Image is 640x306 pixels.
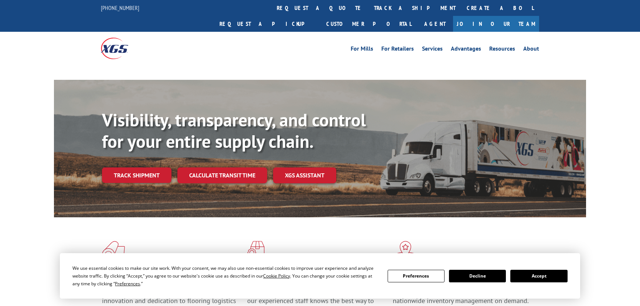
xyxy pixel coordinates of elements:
div: Cookie Consent Prompt [60,253,580,299]
div: We use essential cookies to make our site work. With your consent, we may also use non-essential ... [72,264,378,288]
b: Visibility, transparency, and control for your entire supply chain. [102,108,366,153]
button: Decline [449,270,506,282]
a: Agent [417,16,453,32]
a: Request a pickup [214,16,321,32]
a: Join Our Team [453,16,539,32]
a: For Retailers [381,46,414,54]
span: Preferences [115,280,140,287]
a: Customer Portal [321,16,417,32]
span: Cookie Policy [263,273,290,279]
a: About [523,46,539,54]
button: Preferences [388,270,445,282]
a: Resources [489,46,515,54]
button: Accept [510,270,567,282]
a: For Mills [351,46,373,54]
img: xgs-icon-total-supply-chain-intelligence-red [102,241,125,260]
img: xgs-icon-flagship-distribution-model-red [393,241,418,260]
a: [PHONE_NUMBER] [101,4,139,11]
a: XGS ASSISTANT [273,167,336,183]
a: Track shipment [102,167,171,183]
img: xgs-icon-focused-on-flooring-red [247,241,265,260]
a: Advantages [451,46,481,54]
a: Calculate transit time [177,167,267,183]
a: Services [422,46,443,54]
